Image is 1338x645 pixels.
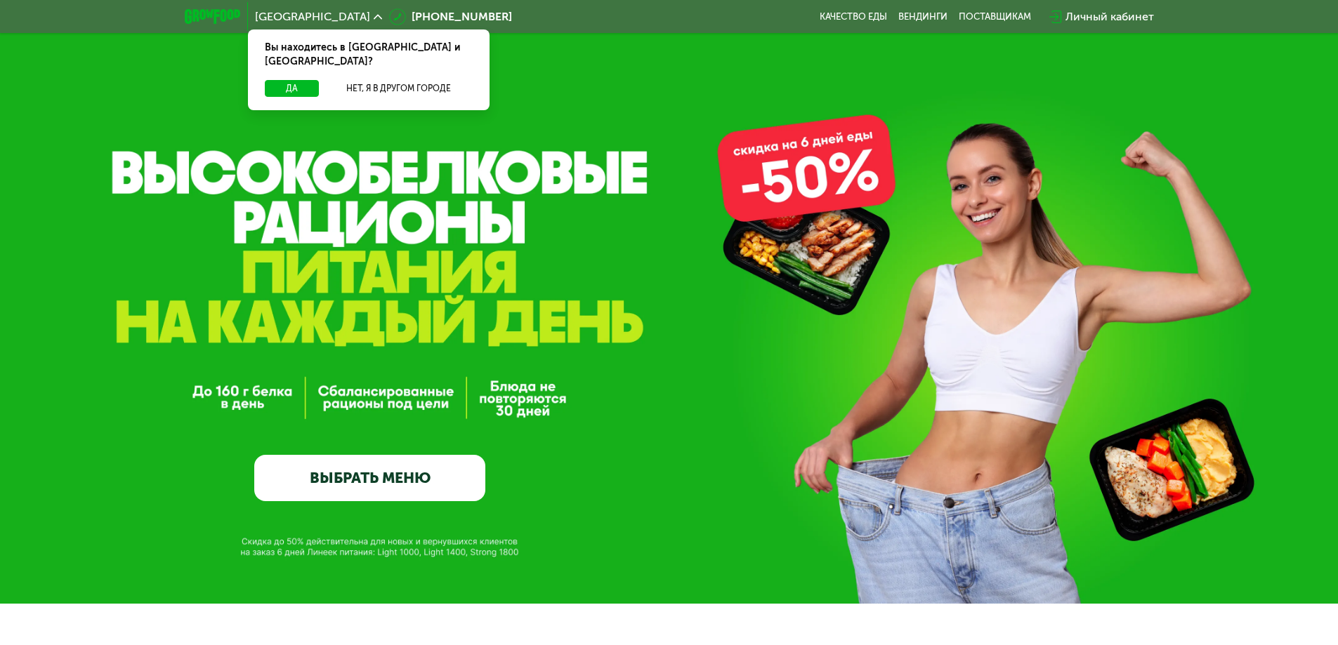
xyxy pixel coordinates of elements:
[265,80,319,97] button: Да
[248,29,490,80] div: Вы находитесь в [GEOGRAPHIC_DATA] и [GEOGRAPHIC_DATA]?
[255,11,370,22] span: [GEOGRAPHIC_DATA]
[820,11,887,22] a: Качество еды
[1065,8,1154,25] div: Личный кабинет
[324,80,473,97] button: Нет, я в другом городе
[254,455,485,501] a: ВЫБРАТЬ МЕНЮ
[389,8,512,25] a: [PHONE_NUMBER]
[959,11,1031,22] div: поставщикам
[898,11,947,22] a: Вендинги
